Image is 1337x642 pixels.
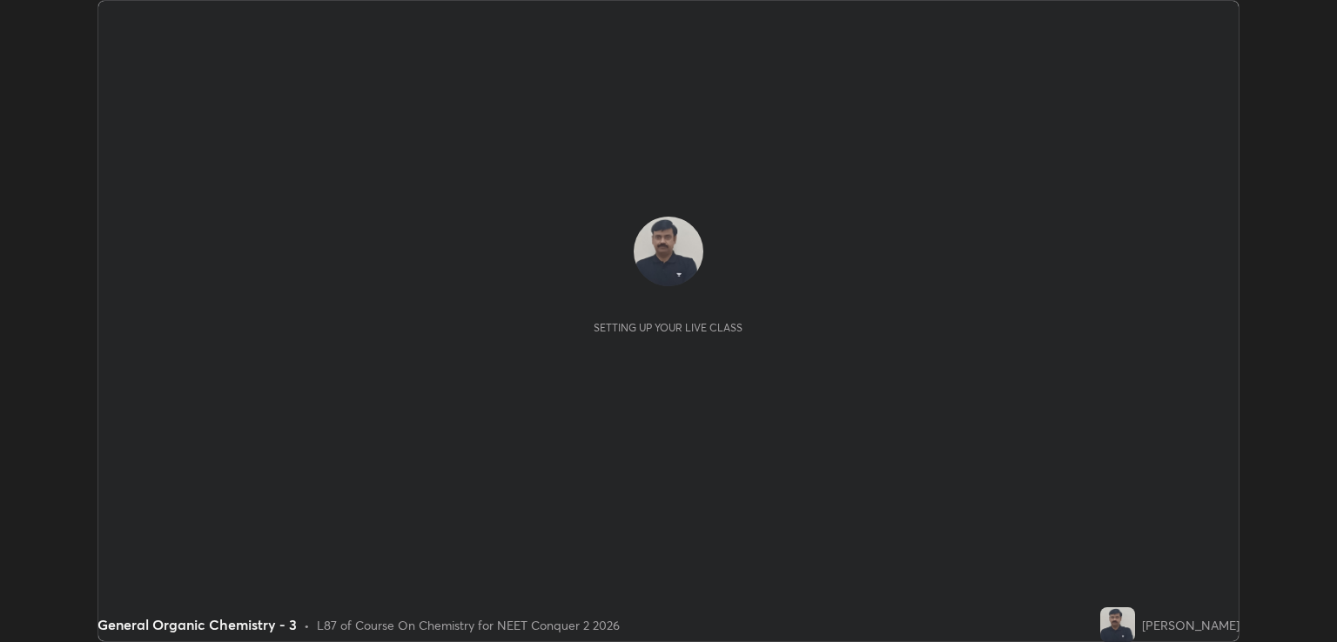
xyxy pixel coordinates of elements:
div: Setting up your live class [594,321,742,334]
div: L87 of Course On Chemistry for NEET Conquer 2 2026 [317,616,620,634]
div: General Organic Chemistry - 3 [97,614,297,635]
img: cebc6562cc024a508bd45016ab6f3ab8.jpg [634,217,703,286]
div: • [304,616,310,634]
div: [PERSON_NAME] [1142,616,1240,634]
img: cebc6562cc024a508bd45016ab6f3ab8.jpg [1100,607,1135,642]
